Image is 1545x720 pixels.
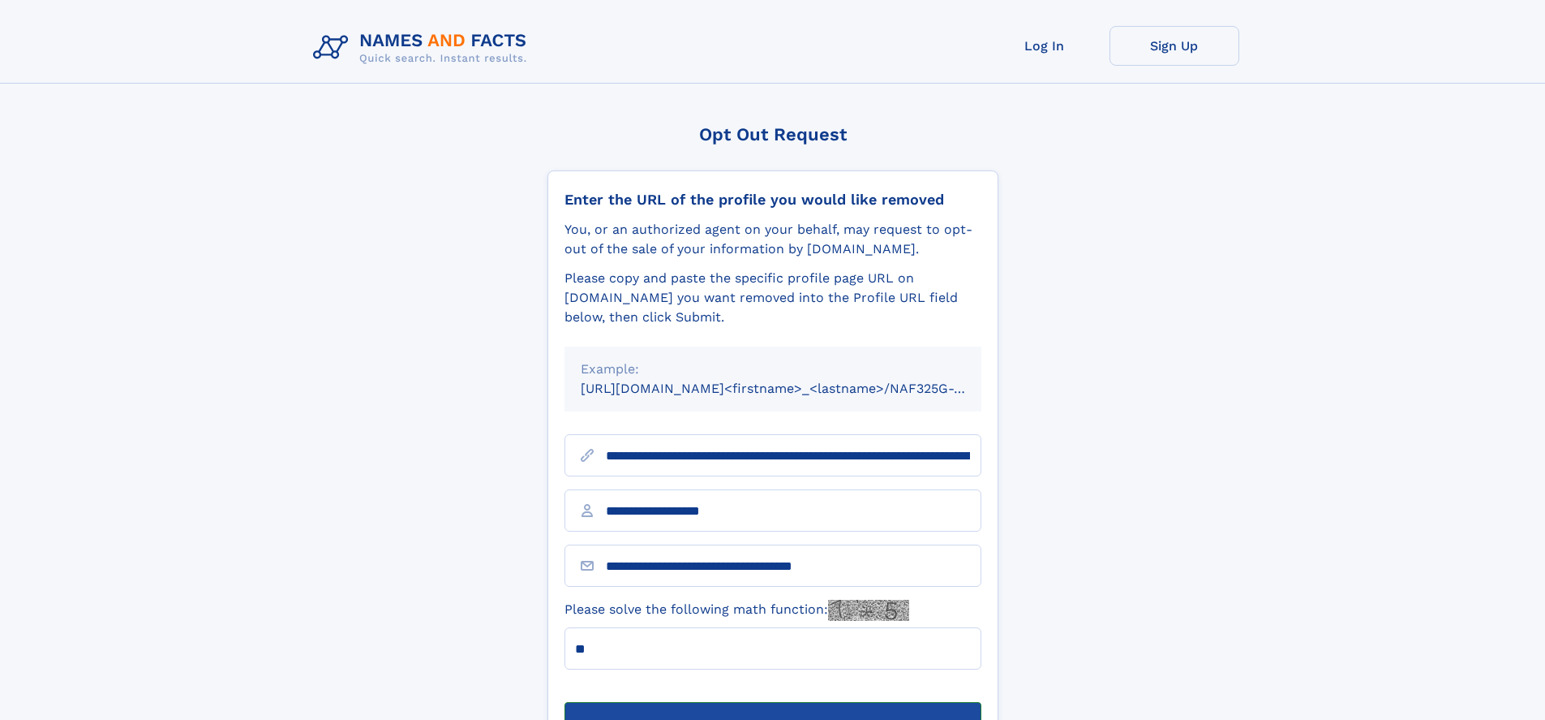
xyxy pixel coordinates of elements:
[564,600,909,621] label: Please solve the following math function:
[581,360,965,379] div: Example:
[1109,26,1239,66] a: Sign Up
[307,26,540,70] img: Logo Names and Facts
[581,381,1012,396] small: [URL][DOMAIN_NAME]<firstname>_<lastname>/NAF325G-xxxxxxxx
[980,26,1109,66] a: Log In
[564,191,981,209] div: Enter the URL of the profile you would like removed
[547,124,998,144] div: Opt Out Request
[564,269,981,327] div: Please copy and paste the specific profile page URL on [DOMAIN_NAME] you want removed into the Pr...
[564,220,981,259] div: You, or an authorized agent on your behalf, may request to opt-out of the sale of your informatio...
